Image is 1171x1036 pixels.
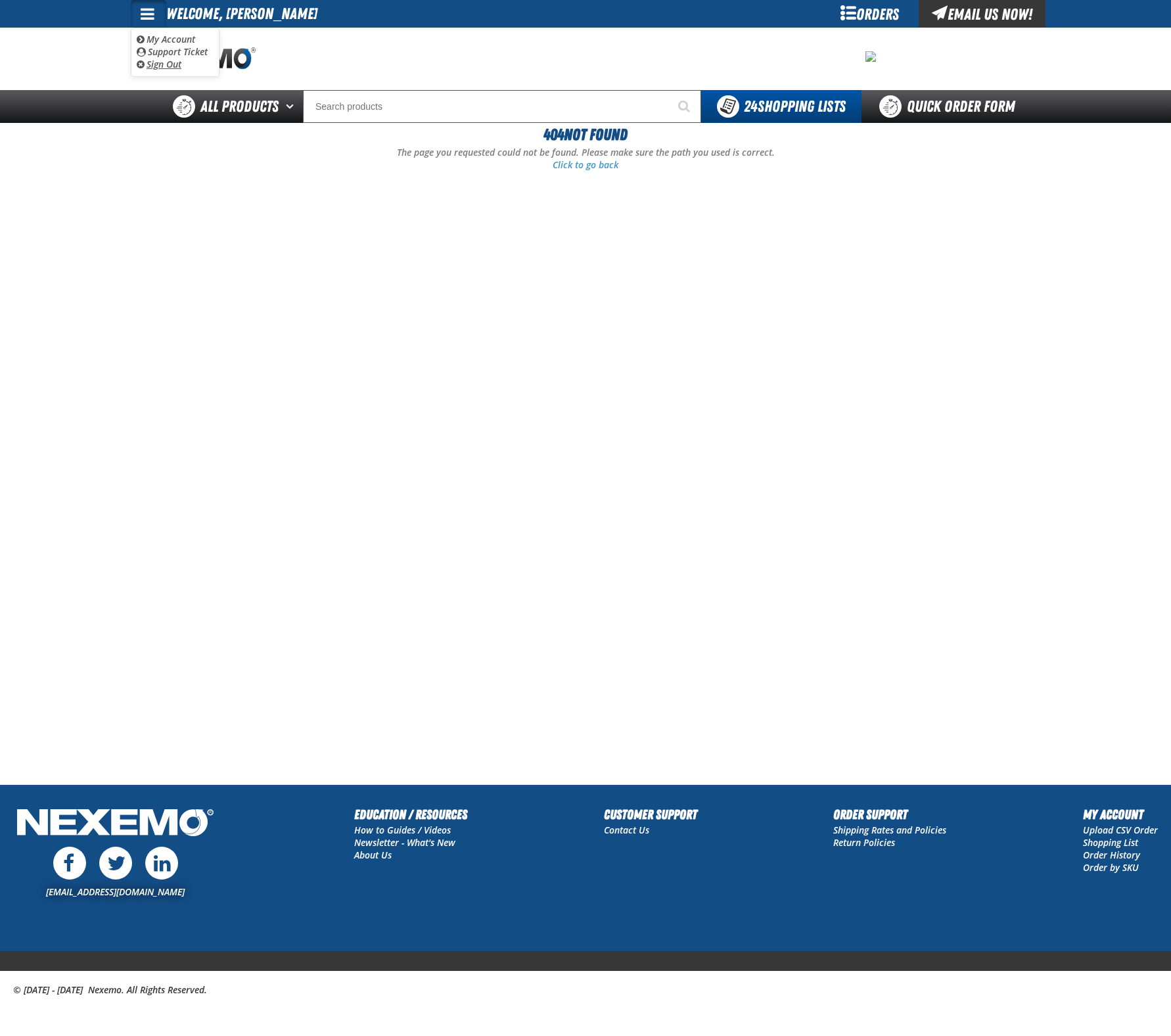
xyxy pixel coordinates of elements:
[137,58,181,70] a: Sign Out
[861,90,1040,123] a: Quick Order Form
[354,805,467,824] h2: Education / Resources
[553,158,618,171] a: Click to go back
[833,824,946,836] a: Shipping Rates and Policies
[303,90,701,123] input: Search
[13,805,218,843] img: Nexemo Logo
[668,90,701,123] button: Start Searching
[281,90,303,123] button: Open All Products pages
[744,97,758,116] strong: 24
[1083,836,1138,849] a: Shopping List
[137,45,208,58] a: Support Ticket
[1083,861,1139,874] a: Order by SKU
[701,90,861,123] button: You have 24 Shopping Lists. Open to view details
[354,849,392,861] a: About Us
[833,805,946,824] h2: Order Support
[604,824,649,836] a: Contact Us
[1083,805,1158,824] h2: My Account
[1083,849,1140,861] a: Order History
[131,123,1040,147] h1: Not Found
[354,824,451,836] a: How to Guides / Videos
[744,97,846,116] span: Shopping Lists
[543,126,564,144] span: 404
[137,33,195,45] a: My Account
[131,147,1040,159] p: The page you requested could not be found. Please make sure the path you used is correct.
[200,95,279,118] span: All Products
[833,836,895,849] a: Return Policies
[46,885,185,898] a: [EMAIL_ADDRESS][DOMAIN_NAME]
[354,836,455,849] a: Newsletter - What's New
[865,51,876,62] img: 68631125b1a07c1d9f0c03e20b138679.jpeg
[1083,824,1158,836] a: Upload CSV Order
[604,805,697,824] h2: Customer Support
